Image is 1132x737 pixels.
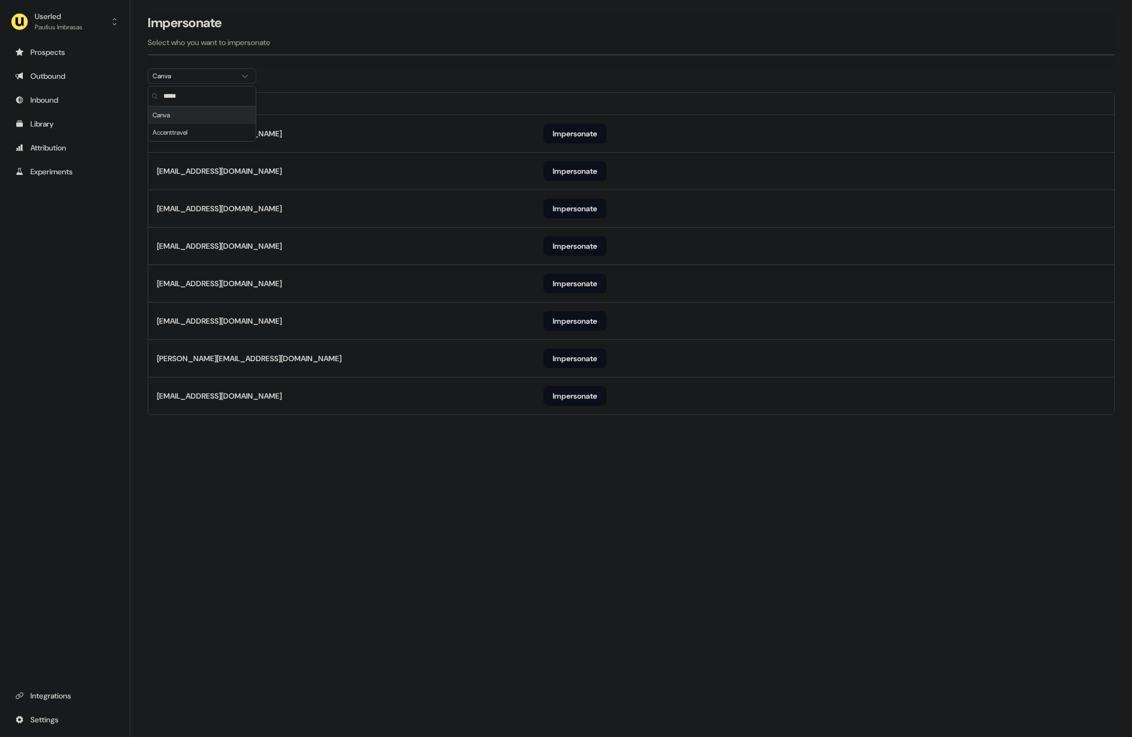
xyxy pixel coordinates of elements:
button: Impersonate [543,386,606,406]
div: Userled [35,11,83,22]
a: Go to experiments [9,163,121,180]
div: [EMAIL_ADDRESS][DOMAIN_NAME] [157,278,282,289]
div: [EMAIL_ADDRESS][DOMAIN_NAME] [157,203,282,214]
button: Impersonate [543,274,606,293]
div: Canva [148,106,256,124]
div: Prospects [15,47,115,58]
button: UserledPaulius Imbrasas [9,9,121,35]
div: Inbound [15,95,115,105]
a: Go to prospects [9,43,121,61]
button: Impersonate [543,124,606,143]
button: Impersonate [543,236,606,256]
div: [EMAIL_ADDRESS][DOMAIN_NAME] [157,166,282,177]
a: Go to attribution [9,139,121,156]
a: Go to templates [9,115,121,133]
button: Impersonate [543,349,606,368]
div: Suggestions [148,106,256,141]
button: Impersonate [543,161,606,181]
div: Accenttravel [148,124,256,141]
div: Attribution [15,142,115,153]
div: [EMAIL_ADDRESS][DOMAIN_NAME] [157,316,282,326]
a: Go to outbound experience [9,67,121,85]
p: Select who you want to impersonate [148,37,1115,48]
button: Impersonate [543,199,606,218]
div: Paulius Imbrasas [35,22,83,33]
div: Experiments [15,166,115,177]
th: Email [148,93,535,115]
h3: Impersonate [148,15,222,31]
a: Go to Inbound [9,91,121,109]
div: Library [15,118,115,129]
button: Canva [148,68,256,84]
div: [EMAIL_ADDRESS][DOMAIN_NAME] [157,241,282,251]
div: Outbound [15,71,115,81]
div: Canva [153,71,234,81]
div: [PERSON_NAME][EMAIL_ADDRESS][DOMAIN_NAME] [157,353,342,364]
button: Impersonate [543,311,606,331]
div: Settings [15,714,115,725]
div: [EMAIL_ADDRESS][DOMAIN_NAME] [157,390,282,401]
div: Integrations [15,690,115,701]
a: Go to integrations [9,711,121,728]
a: Go to integrations [9,687,121,704]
